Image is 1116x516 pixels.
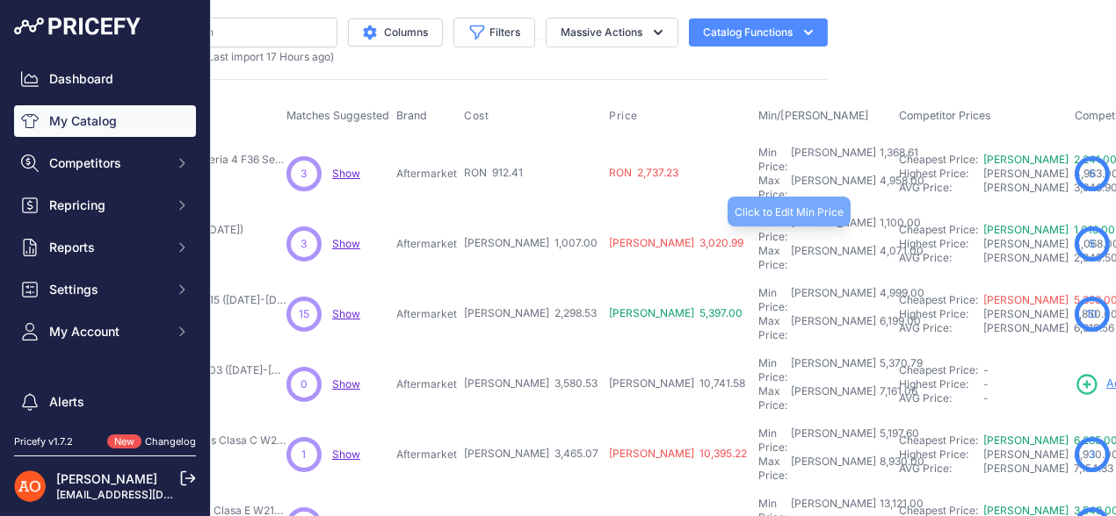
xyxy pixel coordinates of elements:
[876,286,924,314] div: 4,999.00
[1090,447,1096,462] span: 3
[876,356,923,384] div: 5,370.79
[983,251,1068,265] div: [PERSON_NAME] 2,345.50
[464,376,598,390] span: [PERSON_NAME] 3,580.53
[14,147,196,179] button: Competitors
[301,236,308,252] span: 3
[899,363,978,376] a: Cheapest Price:
[899,321,983,335] div: AVG Price:
[204,50,334,63] span: (Last import 17 Hours ago)
[876,314,921,342] div: 6,199.00
[609,306,743,319] span: [PERSON_NAME] 5,397.00
[332,377,360,391] a: Show
[876,146,918,174] div: 1,368.61
[758,426,787,455] div: Min Price:
[396,167,457,181] p: Aftermarket
[899,167,983,181] div: Highest Price:
[49,239,164,256] span: Reports
[332,448,360,461] a: Show
[56,471,157,486] a: [PERSON_NAME]
[396,377,457,391] p: Aftermarket
[299,306,309,322] span: 15
[899,153,978,166] a: Cheapest Price:
[791,174,876,202] div: [PERSON_NAME]
[396,307,457,321] p: Aftermarket
[464,447,598,460] span: [PERSON_NAME] 3,465.07
[464,236,598,249] span: [PERSON_NAME] 1,007.00
[56,488,240,501] a: [EMAIL_ADDRESS][DOMAIN_NAME]
[758,384,787,412] div: Max Price:
[758,455,787,483] div: Max Price:
[899,434,978,447] a: Cheapest Price:
[983,321,1068,335] div: [PERSON_NAME] 6,319.56
[302,447,307,462] span: 1
[899,391,983,405] div: AVG Price:
[14,105,196,137] a: My Catalog
[49,197,164,214] span: Repricing
[758,314,787,342] div: Max Price:
[791,146,876,174] div: [PERSON_NAME]
[758,286,787,314] div: Min Price:
[899,109,991,122] span: Competitor Prices
[899,462,983,476] div: AVG Price:
[1090,166,1096,182] span: 5
[791,216,876,244] div: [PERSON_NAME]
[14,63,196,95] a: Dashboard
[609,166,678,179] span: RON 2,737.23
[983,391,989,405] span: -
[332,237,360,250] a: Show
[899,237,983,251] div: Highest Price:
[14,274,196,305] button: Settings
[464,166,523,179] span: RON 912.41
[689,18,828,47] button: Catalog Functions
[899,293,978,306] a: Cheapest Price:
[396,109,427,122] span: Brand
[609,447,747,460] span: [PERSON_NAME] 10,395.22
[899,307,983,321] div: Highest Price:
[791,244,876,272] div: [PERSON_NAME]
[332,167,360,180] a: Show
[609,109,638,123] span: Price
[14,316,196,348] button: My Account
[453,18,535,47] button: Filters
[876,384,917,412] div: 7,161.06
[758,146,787,174] div: Min Price:
[464,109,492,123] button: Cost
[791,384,876,412] div: [PERSON_NAME]
[899,181,983,195] div: AVG Price:
[899,223,978,236] a: Cheapest Price:
[396,237,457,251] p: Aftermarket
[758,174,787,202] div: Max Price:
[464,109,489,123] span: Cost
[758,244,787,272] div: Max Price:
[609,376,745,390] span: [PERSON_NAME] 10,741.58
[396,448,457,462] p: Aftermarket
[286,109,389,122] span: Matches Suggested
[301,376,308,392] span: 0
[983,363,989,376] span: -
[876,455,924,483] div: 8,930.00
[14,190,196,221] button: Repricing
[14,63,196,484] nav: Sidebar
[899,448,983,462] div: Highest Price:
[899,251,983,265] div: AVG Price:
[1087,306,1098,322] span: 10
[49,154,164,172] span: Competitors
[983,462,1068,476] div: [PERSON_NAME] 7,154.33
[791,426,876,455] div: [PERSON_NAME]
[1090,236,1096,252] span: 5
[14,434,73,449] div: Pricefy v1.7.2
[983,377,989,391] span: -
[983,181,1068,195] div: [PERSON_NAME] 3,946.90
[758,109,869,122] span: Min/[PERSON_NAME]
[14,18,141,35] img: Pricefy Logo
[464,306,597,319] span: [PERSON_NAME] 2,298.53
[49,323,164,340] span: My Account
[348,18,443,47] button: Columns
[758,356,787,384] div: Min Price:
[332,307,360,320] a: Show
